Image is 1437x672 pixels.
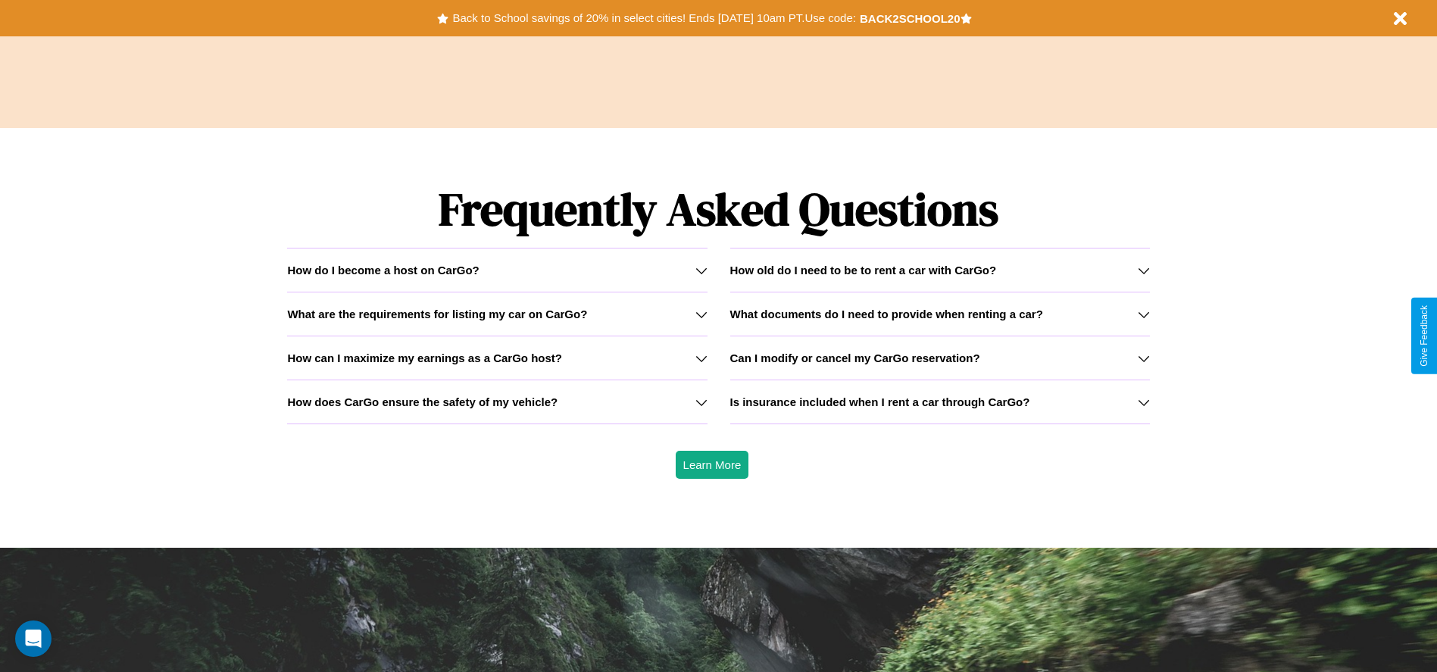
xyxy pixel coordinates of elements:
[730,264,997,277] h3: How old do I need to be to rent a car with CarGo?
[287,170,1149,248] h1: Frequently Asked Questions
[860,12,961,25] b: BACK2SCHOOL20
[15,620,52,657] div: Open Intercom Messenger
[1419,305,1429,367] div: Give Feedback
[287,308,587,320] h3: What are the requirements for listing my car on CarGo?
[287,264,479,277] h3: How do I become a host on CarGo?
[287,395,558,408] h3: How does CarGo ensure the safety of my vehicle?
[676,451,749,479] button: Learn More
[730,395,1030,408] h3: Is insurance included when I rent a car through CarGo?
[730,308,1043,320] h3: What documents do I need to provide when renting a car?
[730,352,980,364] h3: Can I modify or cancel my CarGo reservation?
[287,352,562,364] h3: How can I maximize my earnings as a CarGo host?
[448,8,859,29] button: Back to School savings of 20% in select cities! Ends [DATE] 10am PT.Use code:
